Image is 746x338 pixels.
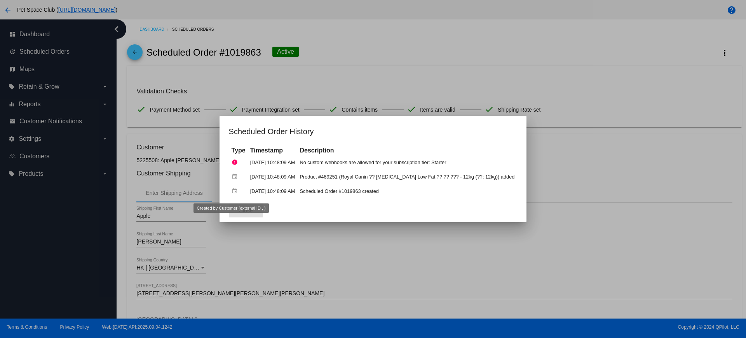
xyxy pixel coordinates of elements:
[298,170,516,184] td: Product #469251 (Royal Canin ?? [MEDICAL_DATA] Low Fat ?? ?? ??? - 12kg (??: 12kg)) added
[298,146,516,155] th: Description
[298,156,516,169] td: No custom webhooks are allowed for your subscription tier: Starter
[248,170,297,184] td: [DATE] 10:48:09 AM
[232,185,241,197] mat-icon: event
[229,125,518,138] h1: Scheduled Order History
[298,184,516,198] td: Scheduled Order #1019863 created
[232,156,241,168] mat-icon: error
[230,146,248,155] th: Type
[248,184,297,198] td: [DATE] 10:48:09 AM
[232,171,241,183] mat-icon: event
[229,203,263,217] button: Close dialog
[248,156,297,169] td: [DATE] 10:48:09 AM
[239,207,253,214] span: Close
[248,146,297,155] th: Timestamp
